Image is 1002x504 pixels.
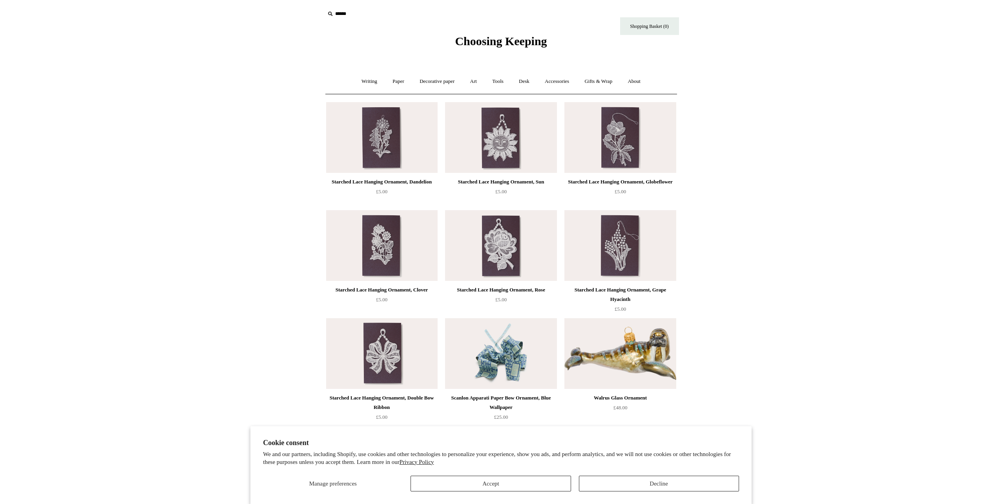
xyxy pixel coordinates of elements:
a: Scanlon Apparati Paper Bow Ornament, Blue Wallpaper £25.00 [445,393,557,425]
a: Starched Lace Hanging Ornament, Clover Starched Lace Hanging Ornament, Clover [326,210,438,281]
span: £5.00 [615,189,626,194]
a: Starched Lace Hanging Ornament, Grape Hyacinth Starched Lace Hanging Ornament, Grape Hyacinth [564,210,676,281]
a: Starched Lace Hanging Ornament, Sun £5.00 [445,177,557,209]
a: Walrus Glass Ornament Walrus Glass Ornament [564,318,676,389]
a: Art [463,71,484,92]
a: Paper [385,71,411,92]
span: £5.00 [376,414,387,420]
img: Walrus Glass Ornament [564,318,676,389]
a: Desk [512,71,537,92]
div: Starched Lace Hanging Ornament, Grape Hyacinth [566,285,674,304]
div: Starched Lace Hanging Ornament, Globeflower [566,177,674,187]
h2: Cookie consent [263,439,739,447]
span: £5.00 [376,297,387,302]
a: Decorative paper [412,71,462,92]
span: Manage preferences [309,480,357,487]
span: £48.00 [613,405,628,411]
a: Starched Lace Hanging Ornament, Clover £5.00 [326,285,438,317]
p: We and our partners, including Shopify, use cookies and other technologies to personalize your ex... [263,451,739,466]
img: Starched Lace Hanging Ornament, Rose [445,210,557,281]
span: £5.00 [495,297,507,302]
button: Accept [411,476,571,491]
div: Starched Lace Hanging Ornament, Sun [447,177,555,187]
a: Shopping Basket (0) [620,17,679,35]
a: Starched Lace Hanging Ornament, Sun Starched Lace Hanging Ornament, Sun [445,102,557,173]
a: Starched Lace Hanging Ornament, Double Bow Ribbon £5.00 [326,393,438,425]
a: Writing [354,71,384,92]
a: About [621,71,648,92]
img: Starched Lace Hanging Ornament, Dandelion [326,102,438,173]
button: Decline [579,476,739,491]
a: Accessories [538,71,576,92]
a: Walrus Glass Ornament £48.00 [564,393,676,425]
span: £5.00 [615,306,626,312]
a: Privacy Policy [400,459,434,465]
a: Starched Lace Hanging Ornament, Globeflower Starched Lace Hanging Ornament, Globeflower [564,102,676,173]
span: £25.00 [494,414,508,420]
a: Gifts & Wrap [577,71,619,92]
img: Starched Lace Hanging Ornament, Globeflower [564,102,676,173]
a: Tools [485,71,511,92]
span: £5.00 [495,189,507,194]
a: Scanlon Apparati Paper Bow Ornament, Blue Wallpaper Scanlon Apparati Paper Bow Ornament, Blue Wal... [445,318,557,389]
a: Starched Lace Hanging Ornament, Double Bow Ribbon Starched Lace Hanging Ornament, Double Bow Ribbon [326,318,438,389]
img: Starched Lace Hanging Ornament, Double Bow Ribbon [326,318,438,389]
span: Choosing Keeping [455,35,547,48]
div: Walrus Glass Ornament [566,393,674,403]
img: Starched Lace Hanging Ornament, Clover [326,210,438,281]
a: Starched Lace Hanging Ornament, Grape Hyacinth £5.00 [564,285,676,317]
div: Starched Lace Hanging Ornament, Clover [328,285,436,295]
div: Starched Lace Hanging Ornament, Double Bow Ribbon [328,393,436,412]
a: Starched Lace Hanging Ornament, Dandelion Starched Lace Hanging Ornament, Dandelion [326,102,438,173]
a: Starched Lace Hanging Ornament, Dandelion £5.00 [326,177,438,209]
a: Starched Lace Hanging Ornament, Globeflower £5.00 [564,177,676,209]
div: Starched Lace Hanging Ornament, Rose [447,285,555,295]
div: Starched Lace Hanging Ornament, Dandelion [328,177,436,187]
img: Starched Lace Hanging Ornament, Sun [445,102,557,173]
img: Starched Lace Hanging Ornament, Grape Hyacinth [564,210,676,281]
a: Starched Lace Hanging Ornament, Rose £5.00 [445,285,557,317]
a: Choosing Keeping [455,41,547,46]
img: Scanlon Apparati Paper Bow Ornament, Blue Wallpaper [445,318,557,389]
button: Manage preferences [263,476,403,491]
div: Scanlon Apparati Paper Bow Ornament, Blue Wallpaper [447,393,555,412]
span: £5.00 [376,189,387,194]
a: Starched Lace Hanging Ornament, Rose Starched Lace Hanging Ornament, Rose [445,210,557,281]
